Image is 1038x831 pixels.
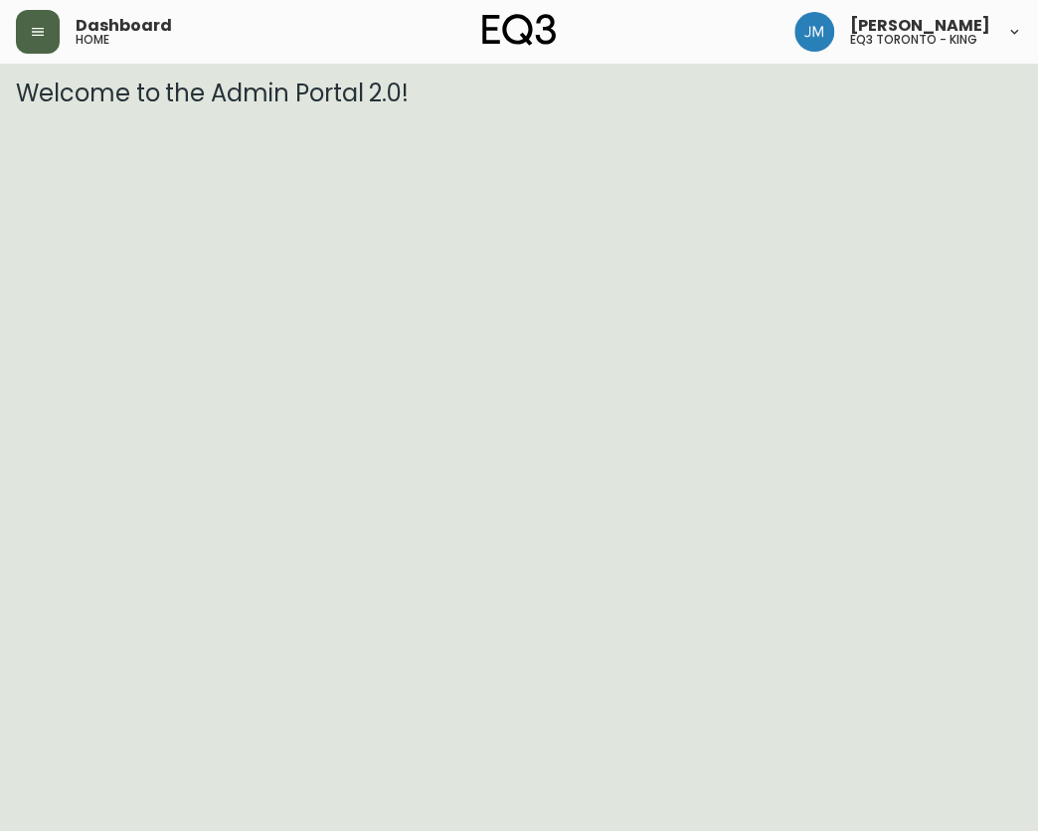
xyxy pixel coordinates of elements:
img: logo [482,14,556,46]
h3: Welcome to the Admin Portal 2.0! [16,80,1022,107]
span: [PERSON_NAME] [850,18,990,34]
img: b88646003a19a9f750de19192e969c24 [794,12,834,52]
h5: eq3 toronto - king [850,34,977,46]
h5: home [76,34,109,46]
span: Dashboard [76,18,172,34]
